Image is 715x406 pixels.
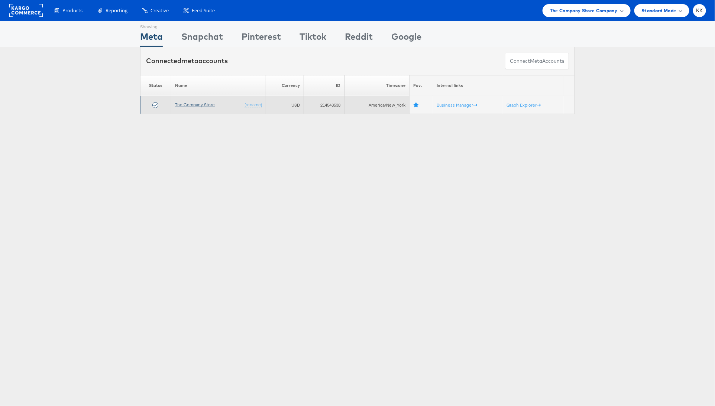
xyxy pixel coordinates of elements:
div: Tiktok [300,30,326,47]
div: Showing [140,21,163,30]
button: ConnectmetaAccounts [505,53,569,69]
th: Status [140,75,171,96]
th: ID [304,75,344,96]
span: Products [62,7,82,14]
a: Business Manager [437,102,477,108]
span: The Company Store Company [550,7,618,14]
a: The Company Store [175,102,215,107]
span: meta [181,56,198,65]
th: Timezone [344,75,410,96]
div: Meta [140,30,163,47]
div: Snapchat [181,30,223,47]
a: (rename) [245,102,262,108]
span: KK [696,8,703,13]
span: Standard Mode [642,7,676,14]
td: America/New_York [344,96,410,114]
div: Reddit [345,30,373,47]
td: USD [266,96,304,114]
a: Graph Explorer [507,102,541,108]
th: Name [171,75,266,96]
span: Feed Suite [192,7,215,14]
th: Currency [266,75,304,96]
div: Pinterest [242,30,281,47]
div: Connected accounts [146,56,228,66]
span: Creative [151,7,169,14]
span: meta [530,58,542,65]
div: Google [391,30,421,47]
span: Reporting [106,7,127,14]
td: 214548538 [304,96,344,114]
